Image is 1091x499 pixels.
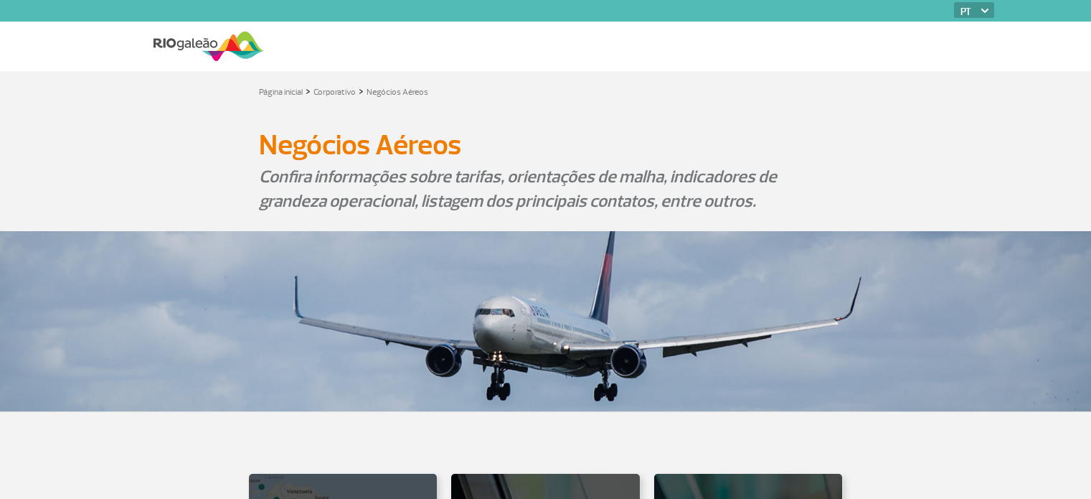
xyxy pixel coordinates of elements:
a: Negócios Aéreos [367,87,428,98]
h1: Negócios Aéreos [259,133,833,157]
a: > [359,83,364,99]
a: Página inicial [259,87,303,98]
p: Confira informações sobre tarifas, orientações de malha, indicadores de grandeza operacional, lis... [259,164,833,213]
a: Corporativo [313,87,356,98]
a: > [306,83,311,99]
